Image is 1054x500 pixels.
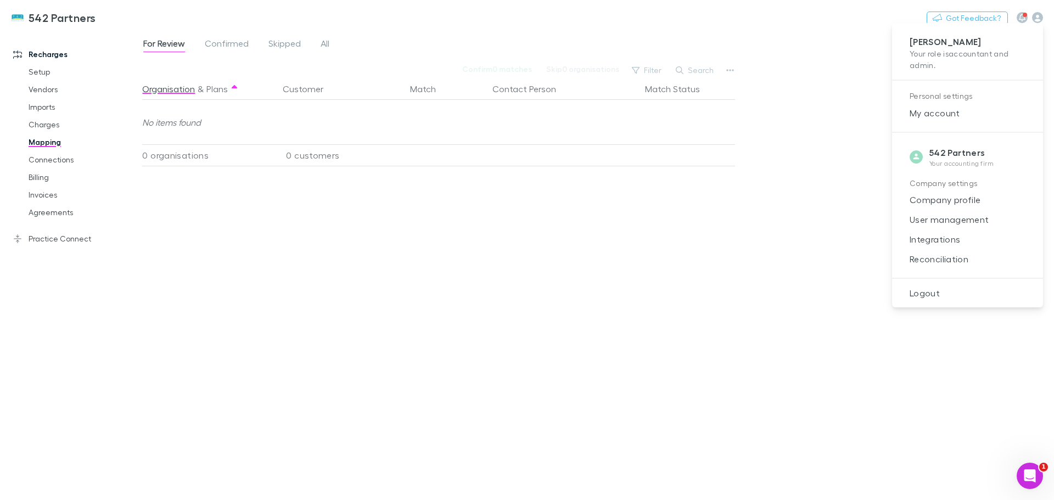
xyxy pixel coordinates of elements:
span: Logout [901,286,1034,300]
p: Your role is accountant and admin . [910,48,1025,71]
span: Integrations [901,233,1034,246]
span: Reconciliation [901,252,1034,266]
iframe: Intercom live chat [1017,463,1043,489]
strong: 542 Partners [929,147,985,158]
p: [PERSON_NAME] [910,36,1025,48]
span: Company profile [901,193,1034,206]
p: Your accounting firm [929,159,994,168]
span: My account [901,106,1034,120]
p: Company settings [910,177,1025,190]
p: Personal settings [910,89,1025,103]
span: 1 [1039,463,1048,471]
span: User management [901,213,1034,226]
